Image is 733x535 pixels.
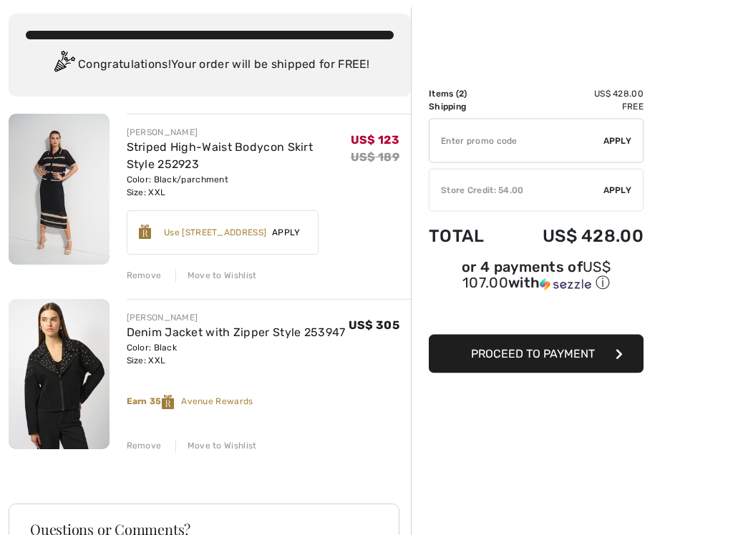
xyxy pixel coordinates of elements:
td: Free [505,100,644,113]
img: Congratulation2.svg [49,51,78,80]
td: Total [429,212,505,260]
div: [PERSON_NAME] [127,312,346,325]
div: Remove [127,440,162,453]
span: Apply [603,184,632,197]
img: Striped High-Waist Bodycon Skirt Style 252923 [9,114,110,265]
div: Use [STREET_ADDRESS] [164,227,266,240]
img: Sezzle [540,278,591,291]
div: Store Credit: 54.00 [429,184,603,197]
div: or 4 payments ofUS$ 107.00withSezzle Click to learn more about Sezzle [429,260,644,298]
td: US$ 428.00 [505,87,644,100]
img: Reward-Logo.svg [162,396,175,410]
span: 2 [459,89,464,99]
span: US$ 123 [351,134,399,147]
div: Move to Wishlist [175,440,257,453]
span: Proceed to Payment [471,347,595,360]
span: US$ 305 [349,319,399,333]
div: Congratulations! Your order will be shipped for FREE! [26,51,394,80]
div: Color: Black Size: XXL [127,342,346,368]
span: Apply [266,227,306,240]
td: Items ( ) [429,87,505,100]
span: Apply [603,134,632,147]
iframe: PayPal-paypal [429,298,644,330]
span: US$ 107.00 [462,258,611,291]
div: Avenue Rewards [127,396,412,410]
button: Proceed to Payment [429,335,644,373]
div: or 4 payments of with [429,260,644,293]
td: US$ 428.00 [505,212,644,260]
div: [PERSON_NAME] [127,127,351,139]
strong: Earn 35 [127,397,182,407]
a: Denim Jacket with Zipper Style 253947 [127,326,346,340]
div: Move to Wishlist [175,270,257,283]
s: US$ 189 [351,151,399,165]
input: Promo code [429,119,603,162]
div: Color: Black/parchment Size: XXL [127,174,351,200]
a: Striped High-Waist Bodycon Skirt Style 252923 [127,141,314,172]
td: Shipping [429,100,505,113]
img: Denim Jacket with Zipper Style 253947 [9,300,110,450]
div: Remove [127,270,162,283]
img: Reward-Logo.svg [139,225,152,240]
